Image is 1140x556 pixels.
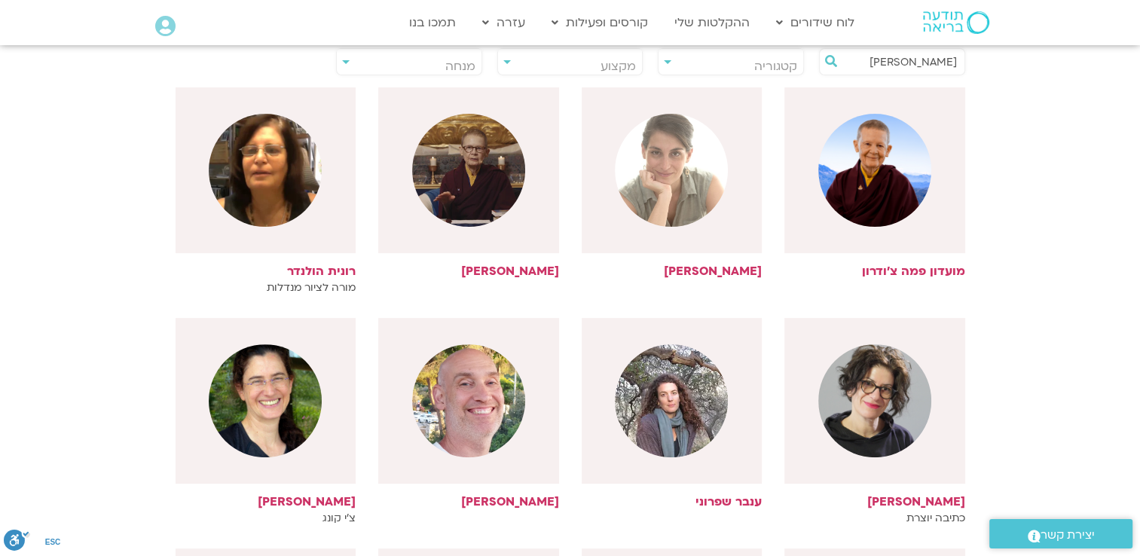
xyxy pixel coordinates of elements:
[176,512,356,524] p: צ'י קונג
[378,87,559,278] a: [PERSON_NAME]
[784,318,965,524] a: [PERSON_NAME]כתיבה יוצרת
[475,8,533,37] a: עזרה
[582,87,763,278] a: [PERSON_NAME]
[209,114,322,227] img: RonitHollander.jpg
[176,495,356,509] h6: [PERSON_NAME]
[176,282,356,294] p: מורה לציור מנדלות
[582,495,763,509] h6: ענבר שפרוני
[378,495,559,509] h6: [PERSON_NAME]
[209,344,322,457] img: %D7%A8%D7%95%D7%A0%D7%99%D7%AA-%D7%9E%D7%9C%D7%9B%D7%99%D7%9F.jpeg
[544,8,656,37] a: קורסים ופעילות
[582,318,763,509] a: ענבר שפרוני
[923,11,989,34] img: תודעה בריאה
[412,114,525,227] img: pema-4567-e1663916082675.webp
[176,87,356,294] a: רונית הולנדרמורה לציור מנדלות
[818,344,931,457] img: %D7%A8%D7%95%D7%A0%D7%99%D7%AA-%D7%90%D7%95%D7%97%D7%A0%D7%94-%D7%A2%D7%9E%D7%95%D7%93-%D7%9E%D7%...
[378,264,559,278] h6: [PERSON_NAME]
[445,58,475,75] span: מנחה
[784,87,965,278] a: מועדון פמה צ'ודרון
[784,264,965,278] h6: מועדון פמה צ'ודרון
[378,318,559,509] a: [PERSON_NAME]
[667,8,757,37] a: ההקלטות שלי
[769,8,862,37] a: לוח שידורים
[402,8,463,37] a: תמכו בנו
[1041,525,1095,545] span: יצירת קשר
[582,264,763,278] h6: [PERSON_NAME]
[601,58,636,75] span: מקצוע
[176,264,356,278] h6: רונית הולנדר
[176,318,356,524] a: [PERSON_NAME]צ'י קונג
[754,58,797,75] span: קטגוריה
[784,512,965,524] p: כתיבה יוצרת
[784,495,965,509] h6: [PERSON_NAME]
[818,114,931,227] img: pema-for-teacher-page.png
[842,49,957,75] input: חיפוש
[989,519,1132,548] a: יצירת קשר
[412,344,525,457] img: Ron.png
[615,344,728,457] img: inbar.webp
[615,114,728,227] img: %D7%A9%D7%A8%D7%95%D7%9F-%D7%9B%D7%A8%D7%9E%D7%9C.jpg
